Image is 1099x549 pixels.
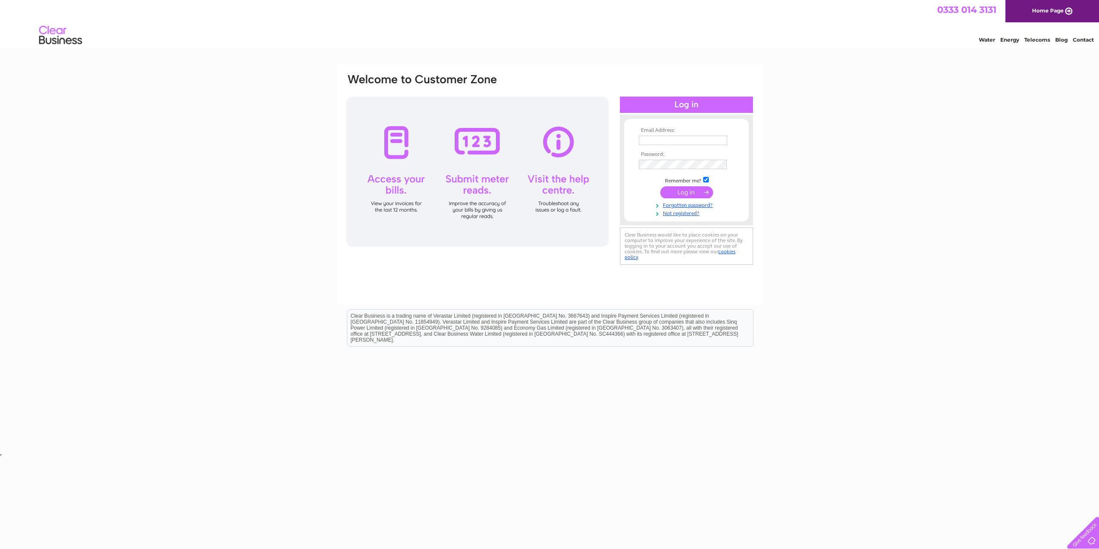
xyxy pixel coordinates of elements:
th: Password: [637,152,736,158]
a: Energy [1000,36,1019,43]
a: Contact [1073,36,1094,43]
td: Remember me? [637,176,736,184]
a: Telecoms [1024,36,1050,43]
a: cookies policy [625,249,735,260]
div: Clear Business would like to place cookies on your computer to improve your experience of the sit... [620,227,753,265]
a: 0333 014 3131 [937,4,996,15]
div: Clear Business is a trading name of Verastar Limited (registered in [GEOGRAPHIC_DATA] No. 3667643... [347,5,753,42]
img: logo.png [39,22,82,49]
input: Submit [660,186,713,198]
a: Blog [1055,36,1068,43]
a: Water [979,36,995,43]
a: Not registered? [639,209,736,217]
th: Email Address: [637,127,736,133]
a: Forgotten password? [639,200,736,209]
